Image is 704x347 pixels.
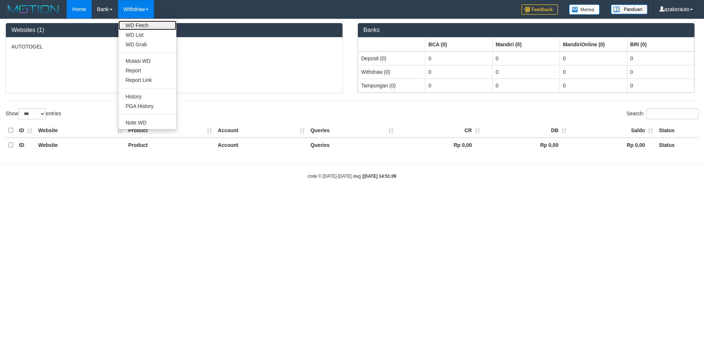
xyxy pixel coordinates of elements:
td: 0 [425,51,492,65]
a: Note WD [118,118,176,127]
th: Group: activate to sort column ascending [425,37,492,51]
img: panduan.png [611,4,648,14]
label: Search: [627,108,698,119]
td: 0 [425,79,492,92]
td: 0 [627,79,694,92]
th: Website [35,138,125,152]
th: Group: activate to sort column ascending [492,37,560,51]
th: Status [656,138,698,152]
th: Rp 0,00 [483,138,569,152]
a: WD List [118,30,176,40]
th: Product [125,138,215,152]
th: ID [16,138,35,152]
img: Button%20Memo.svg [569,4,600,15]
th: Account [215,138,308,152]
p: AUTOTOGEL [11,43,337,50]
a: PGA History [118,101,176,111]
th: ID [16,123,35,138]
a: Report [118,66,176,75]
td: Withdraw (0) [358,65,425,79]
td: 0 [425,65,492,79]
small: code © [DATE]-[DATE] dwg | [308,174,396,179]
img: MOTION_logo.png [5,4,61,15]
th: Group: activate to sort column ascending [560,37,627,51]
td: 0 [492,79,560,92]
td: 0 [627,65,694,79]
label: Show entries [5,108,61,119]
th: Group: activate to sort column ascending [358,37,425,51]
th: Status [656,123,698,138]
a: Mutasi WD [118,56,176,66]
th: DB [483,123,569,138]
th: Queries [308,123,396,138]
h3: Websites (1) [11,27,337,33]
th: CR [396,123,483,138]
td: 0 [627,51,694,65]
h3: Banks [363,27,689,33]
th: Product [125,123,215,138]
a: WD Fetch [118,21,176,30]
td: 0 [560,51,627,65]
select: Showentries [18,108,46,119]
a: History [118,92,176,101]
th: Website [35,123,125,138]
th: Saldo [569,123,656,138]
td: 0 [492,51,560,65]
td: 0 [492,65,560,79]
a: WD Grab [118,40,176,49]
strong: [DATE] 14:51:09 [363,174,396,179]
th: Account [215,123,308,138]
td: Tampungan (0) [358,79,425,92]
th: Queries [308,138,396,152]
img: Feedback.jpg [521,4,558,15]
a: Report Link [118,75,176,85]
td: Deposit (0) [358,51,425,65]
th: Rp 0,00 [396,138,483,152]
th: Rp 0,00 [569,138,656,152]
th: Group: activate to sort column ascending [627,37,694,51]
td: 0 [560,79,627,92]
input: Search: [646,108,698,119]
td: 0 [560,65,627,79]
